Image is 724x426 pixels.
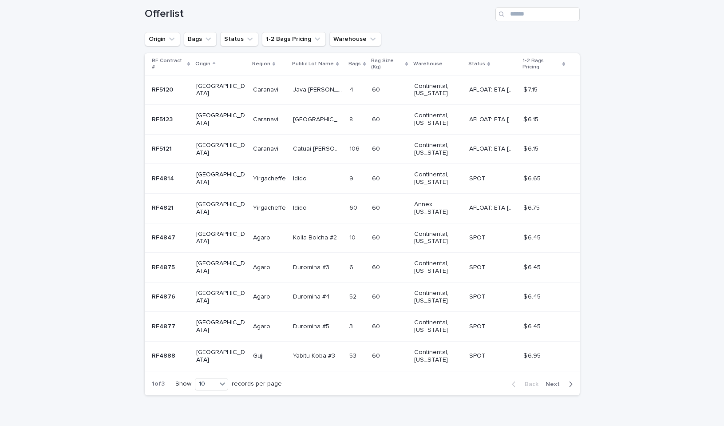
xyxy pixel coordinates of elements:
p: $ 6.45 [523,291,542,301]
button: Status [220,32,258,46]
p: 60 [372,84,382,94]
p: Bag Size (Kg) [371,56,403,72]
p: [GEOGRAPHIC_DATA] [196,201,245,216]
p: [GEOGRAPHIC_DATA] [196,171,245,186]
p: SPOT [469,262,487,271]
p: RF4875 [152,262,177,271]
p: Agaro [253,262,272,271]
p: 60 [372,262,382,271]
p: RF5121 [152,143,174,153]
p: AFLOAT: ETA 10-15-2025 [469,143,518,153]
p: SPOT [469,291,487,301]
p: SPOT [469,350,487,360]
p: SPOT [469,173,487,183]
button: Next [542,380,580,388]
p: [GEOGRAPHIC_DATA] [196,231,245,246]
p: Origin [195,59,210,69]
p: 1-2 Bags Pricing [522,56,560,72]
p: [GEOGRAPHIC_DATA] [196,260,245,275]
p: RF4876 [152,291,177,301]
p: [GEOGRAPHIC_DATA] [196,83,245,98]
p: Idido [293,203,309,212]
p: 60 [372,143,382,153]
p: Duromina #5 [293,321,331,330]
h1: Offerlist [145,8,492,20]
p: RF4888 [152,350,177,360]
p: 53 [349,350,358,360]
p: AFLOAT: ETA 10-15-2025 [469,84,518,94]
p: 3 [349,321,355,330]
p: Agaro [253,232,272,242]
span: Back [519,381,538,387]
p: [GEOGRAPHIC_DATA] [196,290,245,305]
p: 6 [349,262,355,271]
p: Caranavi [253,84,280,94]
p: Show [175,380,191,388]
p: AFLOAT: ETA 10-15-2025 [469,114,518,123]
p: 60 [372,232,382,242]
p: Catuai [PERSON_NAME] [293,143,344,153]
tr: RF4888RF4888 [GEOGRAPHIC_DATA]GujiGuji Yabitu Koba #3Yabitu Koba #3 5353 6060 Continental, [US_ST... [145,341,580,371]
p: Agaro [253,291,272,301]
input: Search [495,7,580,21]
p: 4 [349,84,355,94]
p: RF4821 [152,203,175,212]
tr: RF4876RF4876 [GEOGRAPHIC_DATA]AgaroAgaro Duromina #4Duromina #4 5252 6060 Continental, [US_STATE]... [145,282,580,312]
p: records per page [232,380,282,388]
tr: RF5120RF5120 [GEOGRAPHIC_DATA]CaranaviCaranavi Java [PERSON_NAME]Java [PERSON_NAME] 44 6060 Conti... [145,75,580,105]
p: 10 [349,232,357,242]
tr: RF5121RF5121 [GEOGRAPHIC_DATA]CaranaviCaranavi Catuai [PERSON_NAME]Catuai [PERSON_NAME] 106106 60... [145,134,580,164]
p: [GEOGRAPHIC_DATA] [196,349,245,364]
tr: RF4875RF4875 [GEOGRAPHIC_DATA]AgaroAgaro Duromina #3Duromina #3 66 6060 Continental, [US_STATE] S... [145,253,580,283]
p: RF5123 [152,114,174,123]
p: RF4847 [152,232,177,242]
p: 60 [349,203,359,212]
p: RF Contract # [152,56,186,72]
tr: RF4821RF4821 [GEOGRAPHIC_DATA]YirgacheffeYirgacheffe IdidoIdido 6060 6060 Annex, [US_STATE] AFLOA... [145,193,580,223]
p: 106 [349,143,361,153]
p: $ 6.15 [523,143,540,153]
p: 8 [349,114,355,123]
p: Warehouse [413,59,443,69]
p: Bags [348,59,361,69]
p: Duromina #3 [293,262,331,271]
button: Bags [184,32,217,46]
p: 52 [349,291,358,301]
tr: RF5123RF5123 [GEOGRAPHIC_DATA]CaranaviCaranavi [GEOGRAPHIC_DATA][GEOGRAPHIC_DATA] 88 6060 Contine... [145,105,580,135]
button: Back [505,380,542,388]
p: $ 6.75 [523,203,542,212]
p: $ 6.65 [523,173,542,183]
p: RF4877 [152,321,177,330]
p: 60 [372,350,382,360]
p: 60 [372,203,382,212]
button: 1-2 Bags Pricing [262,32,326,46]
p: [GEOGRAPHIC_DATA] [293,114,344,123]
tr: RF4814RF4814 [GEOGRAPHIC_DATA]YirgacheffeYirgacheffe IdidoIdido 99 6060 Continental, [US_STATE] S... [145,164,580,194]
p: $ 6.45 [523,262,542,271]
button: Warehouse [329,32,381,46]
button: Origin [145,32,180,46]
p: Yirgacheffe [253,173,288,183]
p: Kolla Bolcha #2 [293,232,339,242]
p: 60 [372,291,382,301]
p: $ 6.15 [523,114,540,123]
p: RF4814 [152,173,176,183]
p: Yirgacheffe [253,203,288,212]
p: [GEOGRAPHIC_DATA] [196,112,245,127]
tr: RF4847RF4847 [GEOGRAPHIC_DATA]AgaroAgaro Kolla Bolcha #2Kolla Bolcha #2 1010 6060 Continental, [U... [145,223,580,253]
p: [GEOGRAPHIC_DATA] [196,319,245,334]
p: RF5120 [152,84,175,94]
p: 9 [349,173,355,183]
p: Public Lot Name [292,59,334,69]
p: Caranavi [253,114,280,123]
tr: RF4877RF4877 [GEOGRAPHIC_DATA]AgaroAgaro Duromina #5Duromina #5 33 6060 Continental, [US_STATE] S... [145,312,580,342]
div: 10 [195,379,217,389]
p: Agaro [253,321,272,330]
p: [GEOGRAPHIC_DATA] [196,142,245,157]
span: Next [546,381,565,387]
p: AFLOAT: ETA 09-28-2025 [469,203,518,212]
p: Region [252,59,270,69]
p: Status [468,59,485,69]
p: Guji [253,350,265,360]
